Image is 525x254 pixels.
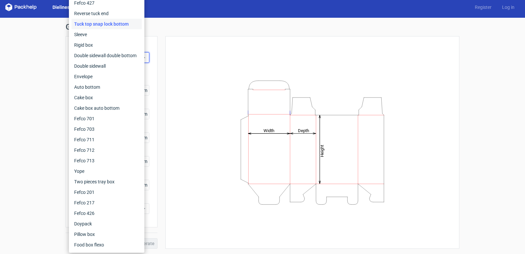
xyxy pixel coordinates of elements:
div: Fefco 712 [72,145,142,155]
div: Auto bottom [72,82,142,92]
div: Reverse tuck end [72,8,142,19]
div: Fefco 426 [72,208,142,219]
div: Food box flexo [72,240,142,250]
div: Cake box auto bottom [72,103,142,113]
div: Rigid box [72,40,142,50]
div: Envelope [72,71,142,82]
div: Doypack [72,219,142,229]
div: Sleeve [72,29,142,40]
a: Log in [497,4,520,11]
a: Register [470,4,497,11]
h1: Generate new dieline [66,23,459,31]
div: Fefco 701 [72,113,142,124]
div: Two pieces tray box [72,176,142,187]
div: Pillow box [72,229,142,240]
tspan: Depth [298,128,309,133]
div: Double sidewall double bottom [72,50,142,61]
a: Dielines [47,4,75,11]
div: Fefco 217 [72,197,142,208]
div: Yope [72,166,142,176]
tspan: Width [263,128,274,133]
div: Fefco 711 [72,134,142,145]
div: Fefco 703 [72,124,142,134]
div: Fefco 713 [72,155,142,166]
div: Double sidewall [72,61,142,71]
div: Fefco 201 [72,187,142,197]
div: Tuck top snap lock bottom [72,19,142,29]
tspan: Height [320,145,325,157]
div: Cake box [72,92,142,103]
